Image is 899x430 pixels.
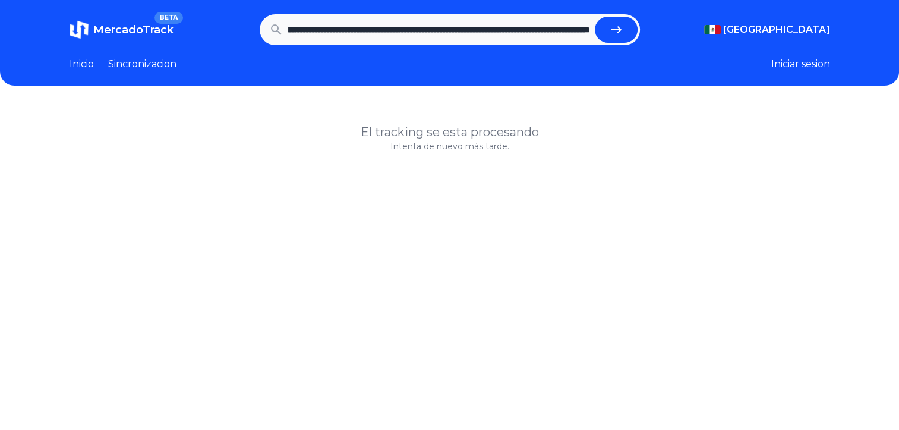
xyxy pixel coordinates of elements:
[70,124,830,140] h1: El tracking se esta procesando
[154,12,182,24] span: BETA
[108,57,176,71] a: Sincronizacion
[70,140,830,152] p: Intenta de nuevo más tarde.
[704,25,721,34] img: Mexico
[771,57,830,71] button: Iniciar sesion
[723,23,830,37] span: [GEOGRAPHIC_DATA]
[704,23,830,37] button: [GEOGRAPHIC_DATA]
[70,20,89,39] img: MercadoTrack
[70,57,94,71] a: Inicio
[70,20,174,39] a: MercadoTrackBETA
[93,23,174,36] span: MercadoTrack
